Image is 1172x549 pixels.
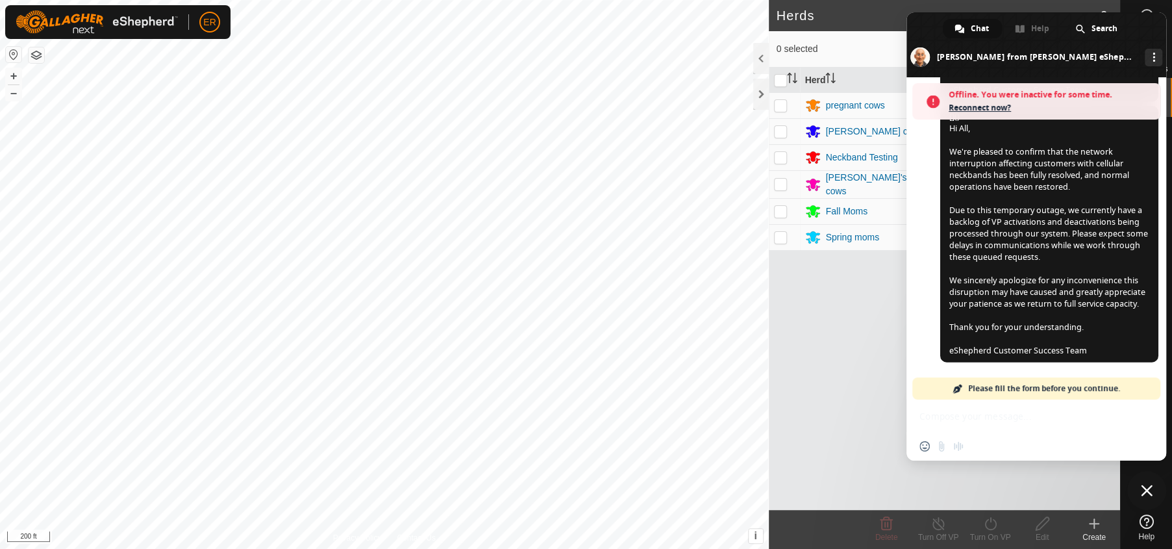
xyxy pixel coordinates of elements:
span: 6 [1100,6,1107,25]
a: Help [1121,509,1172,546]
span: Offline. You were inactive for some time. [949,88,1154,101]
p-sorticon: Activate to sort [787,75,797,85]
div: Chat [943,19,1002,38]
span: Help [1138,533,1154,541]
span: i [754,530,756,541]
p-sorticon: Activate to sort [825,75,836,85]
span: Insert an emoji [919,441,930,452]
span: []() Hi All, We're pleased to confirm that the network interruption affecting customers with cell... [949,111,1148,356]
button: – [6,85,21,101]
span: Delete [875,533,898,542]
div: More channels [1145,49,1162,66]
div: Turn Off VP [912,531,964,543]
div: Neckband Testing [826,151,898,164]
div: Close chat [1127,471,1166,510]
div: Fall Moms [826,205,868,218]
span: Reconnect now? [949,101,1154,114]
div: Search [1064,19,1130,38]
div: pregnant cows [826,99,885,112]
h2: Herds [777,8,1100,23]
a: Contact Us [397,532,435,544]
div: [PERSON_NAME]'s cows [826,171,927,198]
a: Privacy Policy [333,532,382,544]
th: Herd [800,68,932,93]
button: Reset Map [6,47,21,62]
button: + [6,68,21,84]
span: Please fill the form before you continue. [968,377,1120,400]
div: Spring moms [826,231,879,244]
button: i [749,529,763,543]
div: Edit [1016,531,1068,543]
div: Create [1068,531,1120,543]
span: 0 selected [777,42,930,56]
span: ER [203,16,216,29]
button: Map Layers [29,47,44,63]
span: Chat [971,19,989,38]
div: Turn On VP [964,531,1016,543]
div: [PERSON_NAME] cows [826,125,924,138]
span: Search [1091,19,1117,38]
img: Gallagher Logo [16,10,178,34]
